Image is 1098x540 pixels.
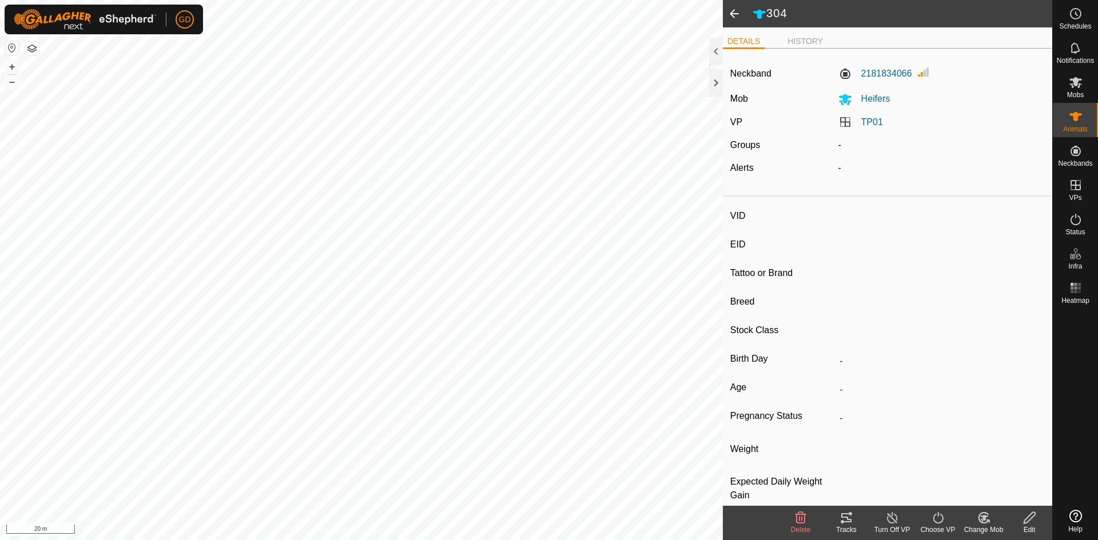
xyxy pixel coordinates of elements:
label: Tattoo or Brand [730,266,835,281]
span: Notifications [1057,57,1094,64]
div: Edit [1006,525,1052,535]
a: Help [1053,505,1098,537]
li: HISTORY [783,35,828,47]
label: VID [730,209,835,223]
label: Alerts [730,163,754,173]
label: Weight [730,437,835,461]
span: Mobs [1067,91,1084,98]
span: GD [179,14,191,26]
h2: 304 [753,6,1052,21]
label: Breed [730,294,835,309]
button: Map Layers [25,42,39,55]
label: 2181834066 [838,67,912,81]
span: Infra [1068,263,1082,270]
img: Signal strength [917,65,930,79]
button: – [5,75,19,89]
label: Expected Daily Weight Gain [730,475,835,502]
li: DETAILS [723,35,765,49]
div: Turn Off VP [869,525,915,535]
span: VPs [1069,194,1081,201]
label: Groups [730,140,760,150]
span: Heifers [852,94,890,103]
label: Stock Class [730,323,835,338]
img: Gallagher Logo [14,9,157,30]
span: Heatmap [1061,297,1089,304]
label: Age [730,380,835,395]
a: Privacy Policy [316,525,359,535]
div: - [834,138,1050,152]
span: Help [1068,526,1083,533]
label: Neckband [730,67,771,81]
a: TP01 [861,117,883,127]
button: Reset Map [5,41,19,55]
label: Birth Day [730,351,835,366]
span: Delete [791,526,811,534]
span: Animals [1063,126,1088,133]
label: Mob [730,94,748,103]
button: + [5,60,19,74]
span: Status [1065,229,1085,235]
span: Neckbands [1058,160,1092,167]
span: Schedules [1059,23,1091,30]
label: VP [730,117,742,127]
div: Tracks [823,525,869,535]
div: - [834,161,1050,175]
label: EID [730,237,835,252]
div: Choose VP [915,525,961,535]
a: Contact Us [373,525,407,535]
label: Pregnancy Status [730,409,835,423]
div: Change Mob [961,525,1006,535]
